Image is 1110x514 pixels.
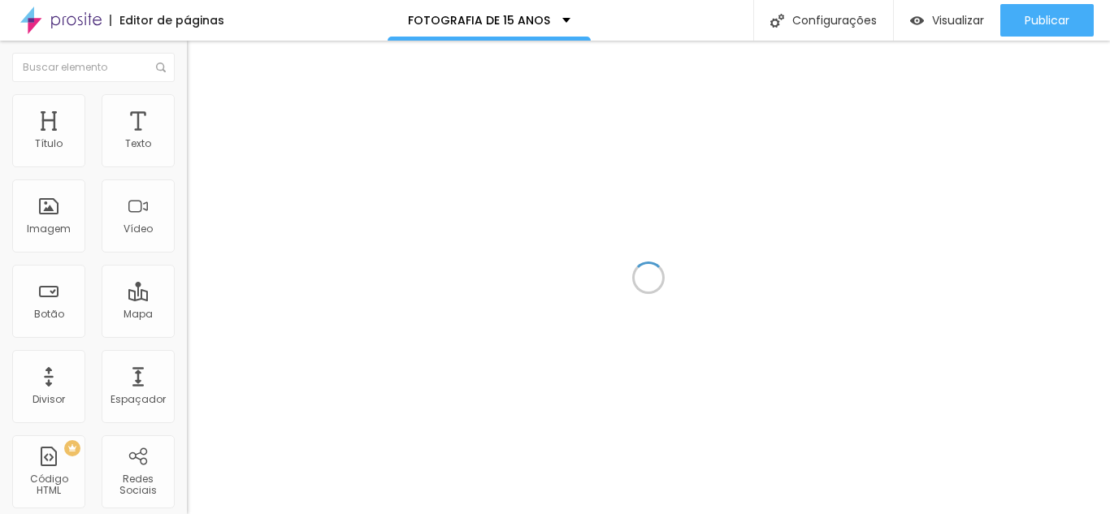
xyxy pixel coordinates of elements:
[125,138,151,149] div: Texto
[34,309,64,320] div: Botão
[12,53,175,82] input: Buscar elemento
[932,14,984,27] span: Visualizar
[111,394,166,405] div: Espaçador
[16,473,80,497] div: Código HTML
[35,138,63,149] div: Título
[1000,4,1094,37] button: Publicar
[33,394,65,405] div: Divisor
[27,223,71,235] div: Imagem
[124,223,153,235] div: Vídeo
[408,15,550,26] p: FOTOGRAFIA DE 15 ANOS
[156,63,166,72] img: Icone
[910,14,924,28] img: view-1.svg
[770,14,784,28] img: Icone
[894,4,1000,37] button: Visualizar
[1025,14,1069,27] span: Publicar
[110,15,224,26] div: Editor de páginas
[106,473,170,497] div: Redes Sociais
[124,309,153,320] div: Mapa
